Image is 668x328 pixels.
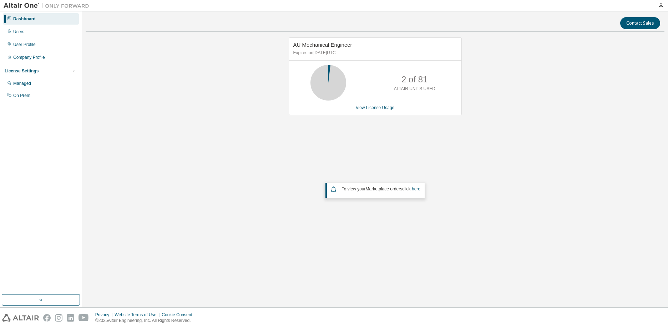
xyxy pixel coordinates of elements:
a: View License Usage [356,105,395,110]
em: Marketplace orders [366,186,403,191]
p: ALTAIR UNITS USED [394,86,435,92]
button: Contact Sales [620,17,660,29]
img: youtube.svg [79,314,89,322]
div: Users [13,29,24,35]
img: facebook.svg [43,314,51,322]
div: Privacy [95,312,115,318]
img: instagram.svg [55,314,62,322]
span: AU Mechanical Engineer [293,42,352,48]
p: Expires on [DATE] UTC [293,50,455,56]
div: Managed [13,81,31,86]
div: Website Terms of Use [115,312,162,318]
div: User Profile [13,42,36,47]
img: altair_logo.svg [2,314,39,322]
img: linkedin.svg [67,314,74,322]
div: License Settings [5,68,39,74]
a: here [412,186,420,191]
div: Dashboard [13,16,36,22]
div: On Prem [13,93,30,98]
div: Cookie Consent [162,312,196,318]
div: Company Profile [13,55,45,60]
p: © 2025 Altair Engineering, Inc. All Rights Reserved. [95,318,197,324]
p: 2 of 81 [401,73,427,86]
img: Altair One [4,2,93,9]
span: To view your click [342,186,420,191]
